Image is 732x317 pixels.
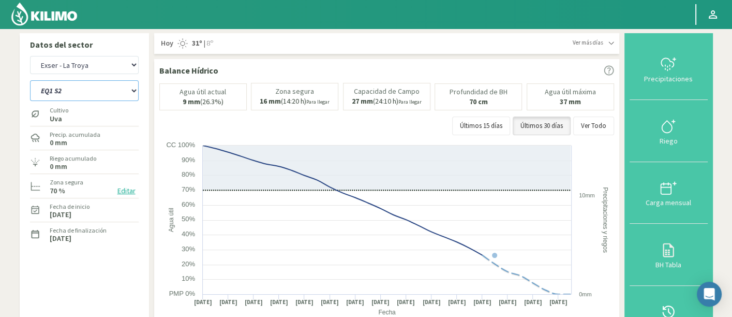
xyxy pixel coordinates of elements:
text: [DATE] [422,298,440,306]
p: (14:20 h) [260,97,330,106]
text: [DATE] [219,298,237,306]
p: Datos del sector [30,38,139,51]
button: Editar [114,185,139,197]
b: 9 mm [183,97,200,106]
text: Agua útil [167,208,174,232]
b: 70 cm [469,97,488,106]
p: Agua útil máxima [545,88,596,96]
label: Fecha de finalización [50,226,107,235]
button: Últimos 30 días [513,117,571,135]
label: [DATE] [50,211,71,218]
text: 30% [181,245,195,253]
div: Open Intercom Messenger [697,282,722,307]
b: 16 mm [260,96,281,106]
text: [DATE] [447,298,466,306]
span: Ver más días [573,38,603,47]
p: Capacidad de Campo [354,88,420,95]
label: Riego acumulado [50,154,96,163]
p: Zona segura [275,88,314,95]
text: [DATE] [549,298,567,306]
p: (26.3%) [183,98,223,106]
text: 70% [181,185,195,193]
text: [DATE] [498,298,516,306]
span: | [204,38,205,49]
button: Riego [630,100,708,162]
div: Riego [633,137,705,145]
text: [DATE] [295,298,313,306]
label: Zona segura [50,178,83,187]
text: Precipitaciones y riegos [602,187,609,253]
label: 0 mm [50,163,67,170]
text: PMP 0% [169,290,195,297]
text: [DATE] [321,298,339,306]
text: 80% [181,170,195,178]
div: BH Tabla [633,261,705,268]
text: 10mm [579,192,595,198]
text: [DATE] [270,298,288,306]
strong: 31º [192,38,202,48]
button: Precipitaciones [630,38,708,100]
span: 8º [205,38,213,49]
text: [DATE] [193,298,212,306]
text: 20% [181,260,195,268]
button: Ver Todo [573,117,614,135]
text: CC 100% [166,141,195,149]
span: Hoy [159,38,173,49]
label: Cultivo [50,106,68,115]
button: Últimos 15 días [452,117,510,135]
text: [DATE] [346,298,364,306]
b: 27 mm [352,96,373,106]
text: 0mm [579,291,591,297]
small: Para llegar [306,98,330,105]
label: Uva [50,116,68,122]
img: Kilimo [10,2,78,26]
text: [DATE] [473,298,491,306]
text: Fecha [378,309,396,316]
p: Profundidad de BH [450,88,507,96]
div: Carga mensual [633,199,705,206]
div: Precipitaciones [633,75,705,82]
label: 70 % [50,188,65,194]
text: [DATE] [524,298,542,306]
text: 10% [181,275,195,282]
button: Carga mensual [630,162,708,224]
label: Precip. acumulada [50,130,100,139]
text: 50% [181,215,195,223]
text: 90% [181,156,195,164]
label: [DATE] [50,235,71,242]
text: [DATE] [371,298,390,306]
small: Para llegar [398,98,422,105]
text: [DATE] [244,298,262,306]
text: 60% [181,200,195,208]
p: (24:10 h) [352,97,422,106]
text: [DATE] [397,298,415,306]
button: BH Tabla [630,224,708,285]
text: 40% [181,230,195,238]
b: 37 mm [560,97,581,106]
p: Agua útil actual [180,88,226,96]
label: 0 mm [50,139,67,146]
label: Fecha de inicio [50,202,89,211]
p: Balance Hídrico [159,64,218,77]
